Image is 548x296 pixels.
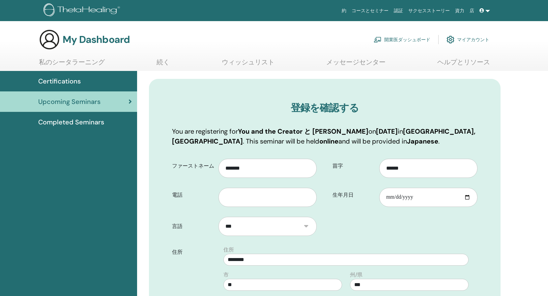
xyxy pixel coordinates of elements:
img: chalkboard-teacher.svg [374,37,382,43]
b: [DATE] [376,127,398,136]
img: generic-user-icon.jpg [39,29,60,50]
a: 店 [467,5,477,17]
span: Upcoming Seminars [38,97,101,107]
img: cog.svg [447,34,454,45]
a: メッセージセンター [326,58,386,71]
a: 認証 [391,5,406,17]
b: Japanese [407,137,438,146]
label: 住所 [223,246,234,254]
h3: My Dashboard [63,34,130,46]
a: サクセスストーリー [406,5,452,17]
span: Certifications [38,76,81,86]
label: 州/県 [350,271,362,279]
label: 電話 [167,189,219,201]
a: 私のシータラーニング [39,58,105,71]
a: ヘルプとリソース [437,58,490,71]
a: 資力 [452,5,467,17]
label: 住所 [167,246,220,258]
p: You are registering for on in . This seminar will be held and will be provided in . [172,126,477,146]
label: 生年月日 [328,189,379,201]
b: online [319,137,338,146]
b: You and the Creator と [PERSON_NAME] [238,127,368,136]
label: 苗字 [328,160,379,172]
a: 続く [157,58,170,71]
a: ウィッシュリスト [222,58,274,71]
a: 開業医ダッシュボード [374,32,430,47]
label: 市 [223,271,229,279]
label: ファーストネーム [167,160,219,172]
a: マイアカウント [447,32,489,47]
a: コースとセミナー [349,5,391,17]
a: 約 [339,5,349,17]
label: 言語 [167,220,219,233]
img: logo.png [43,3,122,18]
span: Completed Seminars [38,117,104,127]
h3: 登録を確認する [172,102,477,114]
